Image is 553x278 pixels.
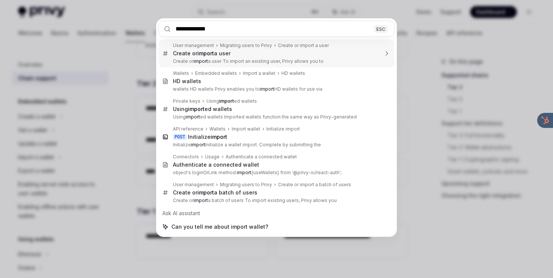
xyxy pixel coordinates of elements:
b: import [194,58,208,64]
div: Create or import a batch of users [278,182,351,188]
div: HD wallets [281,70,305,76]
div: Using ed wallets [173,106,232,112]
div: API reference [173,126,203,132]
b: import [197,50,214,56]
div: Connectors [173,154,199,160]
b: import [194,197,208,203]
b: import [191,142,205,147]
div: Migrating users to Privy [220,182,272,188]
div: Import wallet [232,126,260,132]
b: import [186,114,200,120]
p: Create or a batch of users To import existing users, Privy allows you [173,197,379,204]
p: wallets HD wallets Privy enables you to HD wallets for use via [173,86,379,92]
div: Usage [205,154,220,160]
div: Ask AI assistant [159,207,394,220]
div: Authenticate a connected wallet [226,154,297,160]
div: Wallets [209,126,226,132]
div: Create or a user [173,50,231,57]
div: Import a wallet [243,70,275,76]
b: import [260,86,274,92]
div: Migrating users to Privy [220,43,272,49]
div: ESC [374,25,388,33]
p: object's loginOrLink method: {useWallets} from '@privy-io/react-auth'; [173,170,379,176]
div: Authenticate a connected wallet [173,161,259,168]
div: Embedded wallets [195,70,237,76]
div: Initialize [188,134,227,140]
div: Create or import a user [278,43,329,49]
p: Initialize Initialize a wallet import. Complete by submitting the [173,142,379,148]
span: Can you tell me about import wallet? [171,223,268,231]
p: Using ed wallets Imported wallets function the same way as Privy-generated [173,114,379,120]
div: Wallets [173,70,189,76]
b: import [219,98,234,104]
div: HD wallets [173,78,201,85]
div: Initialize import [266,126,300,132]
div: User management [173,43,214,49]
b: import [197,189,214,196]
p: Create or a user To import an existing user, Privy allows you to [173,58,379,64]
div: Private keys [173,98,200,104]
div: Create or a batch of users [173,189,257,196]
div: User management [173,182,214,188]
b: import [188,106,205,112]
b: import [211,134,227,140]
div: POST [173,134,186,140]
div: Using ed wallets [206,98,257,104]
b: import [237,170,251,175]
